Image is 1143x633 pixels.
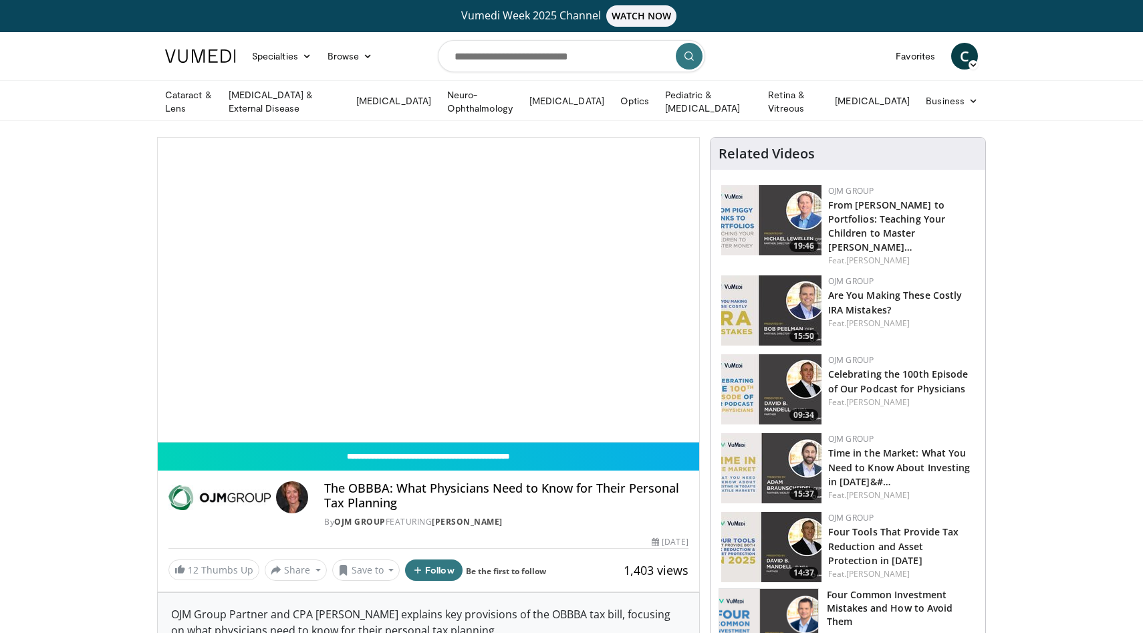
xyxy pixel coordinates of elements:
h4: The OBBBA: What Physicians Need to Know for Their Personal Tax Planning [324,481,688,510]
a: Specialties [244,43,320,70]
a: 09:34 [721,354,821,424]
button: Save to [332,559,400,581]
img: VuMedi Logo [165,49,236,63]
div: [DATE] [652,536,688,548]
span: 14:37 [789,567,818,579]
a: Cataract & Lens [157,88,221,115]
a: Favorites [888,43,943,70]
button: Follow [405,559,463,581]
a: [PERSON_NAME] [432,516,503,527]
a: Retina & Vitreous [760,88,827,115]
h3: Four Common Investment Mistakes and How to Avoid Them [827,588,977,628]
a: Are You Making These Costly IRA Mistakes? [828,289,963,315]
a: 15:37 [721,433,821,503]
span: 15:50 [789,330,818,342]
img: 282c92bf-9480-4465-9a17-aeac8df0c943.150x105_q85_crop-smart_upscale.jpg [721,185,821,255]
a: Business [918,88,986,114]
div: Feat. [828,568,975,580]
a: [MEDICAL_DATA] [521,88,612,114]
span: 09:34 [789,409,818,421]
a: 15:50 [721,275,821,346]
span: 19:46 [789,240,818,252]
a: Pediatric & [MEDICAL_DATA] [657,88,760,115]
a: OJM Group [828,433,874,445]
img: 4b415aee-9520-4d6f-a1e1-8e5e22de4108.150x105_q85_crop-smart_upscale.jpg [721,275,821,346]
a: Vumedi Week 2025 ChannelWATCH NOW [167,5,976,27]
span: 15:37 [789,488,818,500]
a: 19:46 [721,185,821,255]
a: OJM Group [828,185,874,197]
a: Be the first to follow [466,565,546,577]
a: Browse [320,43,381,70]
video-js: Video Player [158,138,699,442]
span: 1,403 views [624,562,688,578]
a: Celebrating the 100th Episode of Our Podcast for Physicians [828,368,969,394]
h4: Related Videos [719,146,815,162]
button: Share [265,559,327,581]
a: Neuro-Ophthalmology [439,88,521,115]
a: Optics [612,88,657,114]
div: Feat. [828,318,975,330]
img: OJM Group [168,481,271,513]
a: OJM Group [828,512,874,523]
div: Feat. [828,489,975,501]
span: 12 [188,563,199,576]
a: [PERSON_NAME] [846,255,910,266]
a: [MEDICAL_DATA] [827,88,918,114]
a: OJM Group [828,275,874,287]
span: WATCH NOW [606,5,677,27]
a: [PERSON_NAME] [846,568,910,580]
div: Feat. [828,255,975,267]
div: By FEATURING [324,516,688,528]
a: OJM Group [334,516,386,527]
img: 6704c0a6-4d74-4e2e-aaba-7698dfbc586a.150x105_q85_crop-smart_upscale.jpg [721,512,821,582]
div: Feat. [828,396,975,408]
a: From [PERSON_NAME] to Portfolios: Teaching Your Children to Master [PERSON_NAME]… [828,199,946,253]
a: C [951,43,978,70]
a: Time in the Market: What You Need to Know About Investing in [DATE]&#… [828,447,971,487]
input: Search topics, interventions [438,40,705,72]
a: [MEDICAL_DATA] [348,88,439,114]
a: [PERSON_NAME] [846,318,910,329]
img: Avatar [276,481,308,513]
a: 14:37 [721,512,821,582]
a: 12 Thumbs Up [168,559,259,580]
a: [PERSON_NAME] [846,396,910,408]
img: 7438bed5-bde3-4519-9543-24a8eadaa1c2.150x105_q85_crop-smart_upscale.jpg [721,354,821,424]
img: cfc453be-3f74-41d3-a301-0743b7c46f05.150x105_q85_crop-smart_upscale.jpg [721,433,821,503]
a: OJM Group [828,354,874,366]
a: [MEDICAL_DATA] & External Disease [221,88,348,115]
a: Four Tools That Provide Tax Reduction and Asset Protection in [DATE] [828,525,959,566]
a: [PERSON_NAME] [846,489,910,501]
